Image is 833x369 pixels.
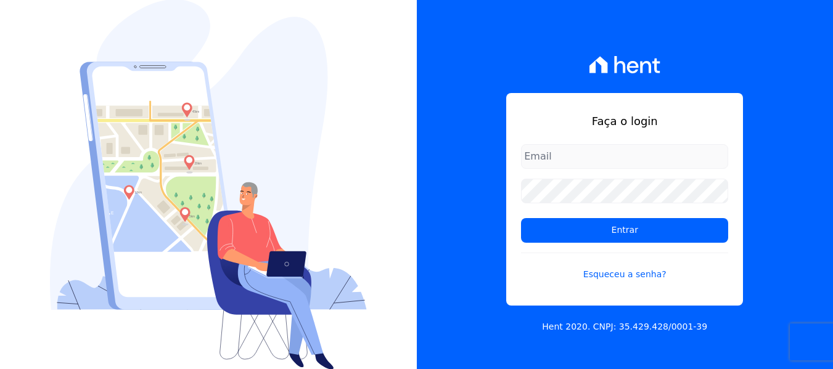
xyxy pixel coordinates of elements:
p: Hent 2020. CNPJ: 35.429.428/0001-39 [542,320,707,333]
a: Esqueceu a senha? [521,253,728,281]
h1: Faça o login [521,113,728,129]
input: Email [521,144,728,169]
input: Entrar [521,218,728,243]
